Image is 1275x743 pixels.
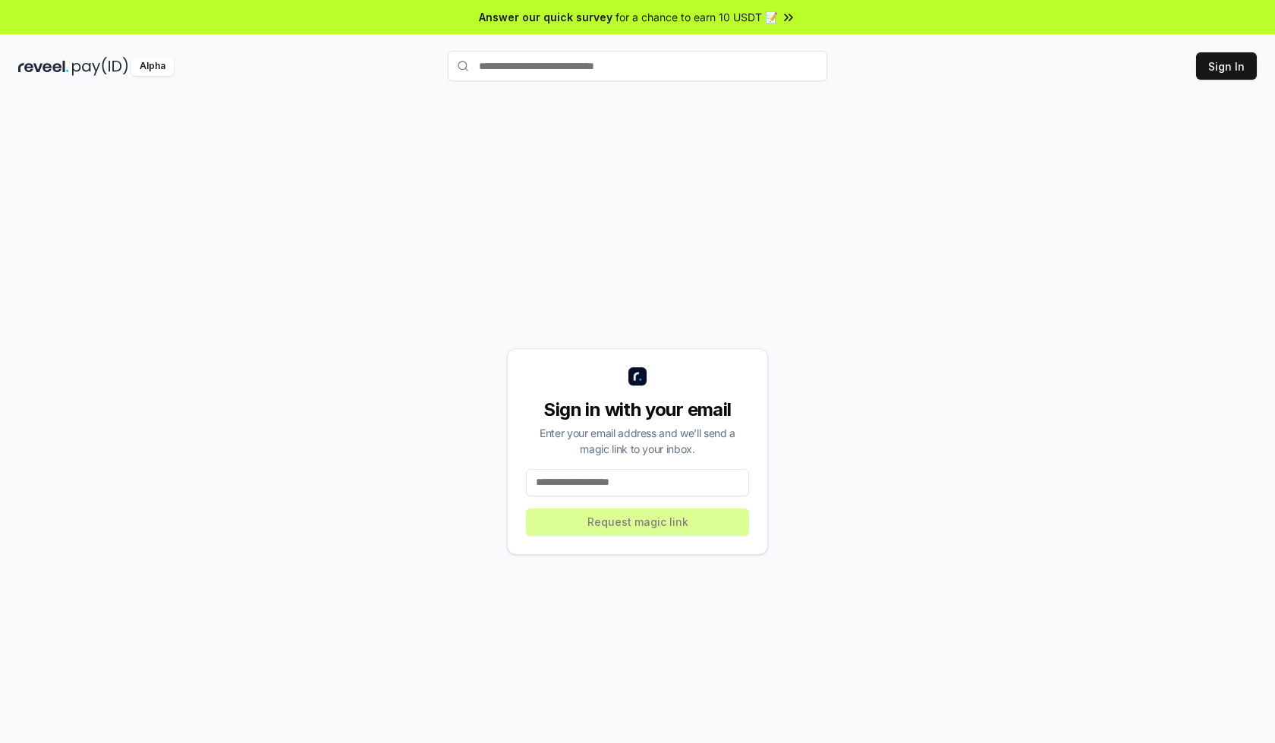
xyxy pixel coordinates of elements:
[615,9,778,25] span: for a chance to earn 10 USDT 📝
[18,57,69,76] img: reveel_dark
[131,57,174,76] div: Alpha
[72,57,128,76] img: pay_id
[526,398,749,422] div: Sign in with your email
[628,367,647,386] img: logo_small
[1196,52,1257,80] button: Sign In
[479,9,612,25] span: Answer our quick survey
[526,425,749,457] div: Enter your email address and we’ll send a magic link to your inbox.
